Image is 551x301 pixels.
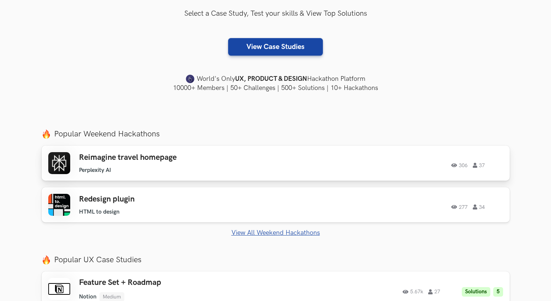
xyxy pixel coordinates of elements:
[79,278,287,287] h3: Feature Set + Roadmap
[79,167,111,174] li: Perplexity AI
[42,255,510,265] label: Popular UX Case Studies
[42,83,510,93] h4: 10000+ Members | 50+ Challenges | 500+ Solutions | 10+ Hackathons
[79,208,120,215] li: HTML to design
[235,74,307,84] strong: UX, PRODUCT & DESIGN
[42,74,510,84] h4: World's Only Hackathon Platform
[42,8,510,20] h3: Select a Case Study, Test your skills & View Top Solutions
[493,287,503,297] li: 5
[79,153,287,162] h3: Reimagine travel homepage
[428,289,440,294] span: 27
[186,74,195,84] img: uxhack-favicon-image.png
[42,255,51,264] img: fire.png
[403,289,423,294] span: 5.67k
[228,38,323,56] a: View Case Studies
[462,287,490,297] li: Solutions
[42,187,510,222] a: Redesign plugin HTML to design 277 34
[451,163,468,168] span: 306
[79,195,287,204] h3: Redesign plugin
[473,204,485,210] span: 34
[451,204,468,210] span: 277
[42,146,510,181] a: Reimagine travel homepage Perplexity AI 306 37
[42,129,51,139] img: fire.png
[79,293,97,300] li: Notion
[42,129,510,139] label: Popular Weekend Hackathons
[473,163,485,168] span: 37
[42,229,510,237] a: View All Weekend Hackathons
